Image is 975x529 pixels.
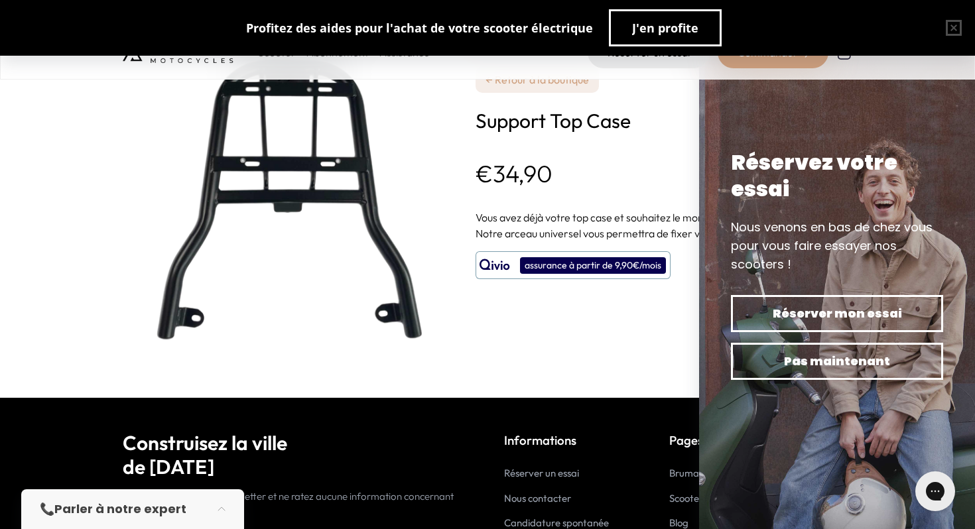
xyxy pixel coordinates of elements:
a: Brumaire [669,467,710,479]
p: Vous avez déjà votre top case et souhaitez le monter sur votre Brumaire ? [476,209,840,225]
button: assurance à partir de 9,90€/mois [476,251,671,279]
p: €34,90 [476,160,552,187]
iframe: Gorgias live chat messenger [909,467,962,516]
p: Pages [669,431,719,449]
a: Blog [669,516,688,529]
a: Réserver un essai [504,467,579,479]
a: Scooter [669,492,703,504]
img: Support Top Case [123,33,454,365]
h2: Construisez la ville de [DATE] [123,431,471,479]
div: assurance à partir de 9,90€/mois [520,257,666,274]
p: Informations [504,431,609,449]
a: Nous contacter [504,492,571,504]
p: Notre arceau universel vous permettra de fixer votre coffre très simplement. [476,225,840,241]
img: logo qivio [480,257,510,273]
p: Inscrivez-vous à notre newsletter et ne ratez aucune information concernant Brumaire. [123,489,471,519]
h1: Support Top Case [476,109,840,133]
a: Candidature spontanée [504,516,609,529]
